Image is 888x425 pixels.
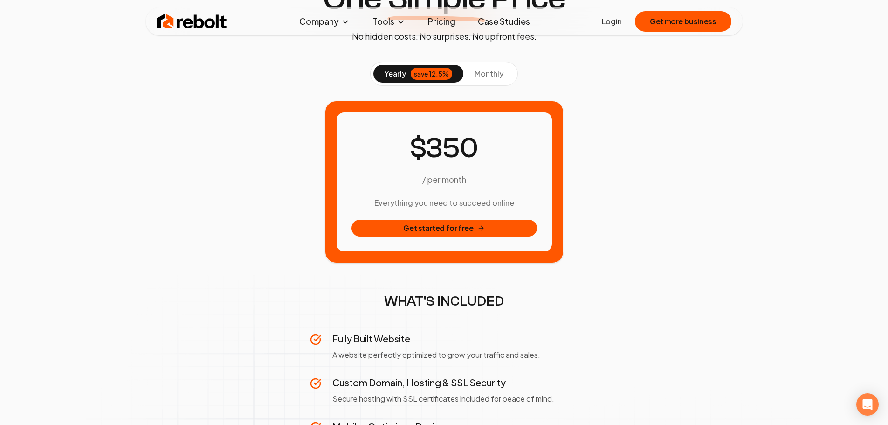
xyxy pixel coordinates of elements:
[332,349,578,361] p: A website perfectly optimized to grow your traffic and sales.
[475,69,503,78] span: monthly
[157,12,227,31] img: Rebolt Logo
[385,68,406,79] span: yearly
[365,12,413,31] button: Tools
[332,332,578,345] h3: Fully Built Website
[470,12,537,31] a: Case Studies
[602,16,622,27] a: Login
[856,393,879,416] div: Open Intercom Messenger
[411,68,452,80] div: save 12.5%
[310,293,578,310] h2: WHAT'S INCLUDED
[332,393,578,405] p: Secure hosting with SSL certificates included for peace of mind.
[463,65,515,83] button: monthly
[420,12,463,31] a: Pricing
[351,220,537,237] button: Get started for free
[351,197,537,209] h3: Everything you need to succeed online
[292,12,358,31] button: Company
[352,30,537,43] p: No hidden costs. No surprises. No upfront fees.
[332,376,578,389] h3: Custom Domain, Hosting & SSL Security
[635,11,731,32] button: Get more business
[373,65,463,83] button: yearlysave 12.5%
[422,173,466,186] p: / per month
